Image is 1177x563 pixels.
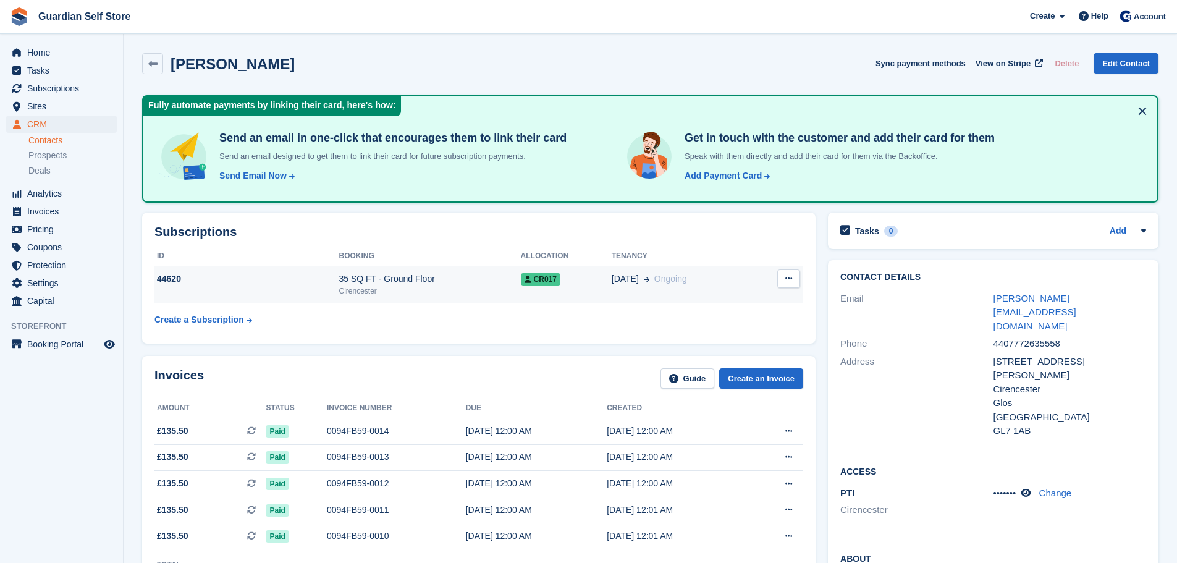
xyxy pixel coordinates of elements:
span: Help [1091,10,1108,22]
h2: Invoices [154,368,204,389]
div: [DATE] 12:00 AM [466,451,607,464]
a: menu [6,239,117,256]
a: Deals [28,164,117,177]
div: 0094FB59-0012 [327,477,466,490]
img: send-email-b5881ef4c8f827a638e46e229e590028c7e36e3a6c99d2365469aff88783de13.svg [158,131,209,182]
span: Paid [266,425,289,438]
span: Deals [28,165,51,177]
a: menu [6,336,117,353]
span: £135.50 [157,425,188,438]
p: Speak with them directly and add their card for them via the Backoffice. [680,150,995,163]
a: menu [6,256,117,274]
span: Protection [27,256,101,274]
div: [DATE] 12:00 AM [466,477,607,490]
div: 0 [884,226,898,237]
div: Send Email Now [219,169,287,182]
div: Add Payment Card [685,169,762,182]
th: Due [466,399,607,418]
div: 4407772635558 [993,337,1146,351]
span: Pricing [27,221,101,238]
div: Create a Subscription [154,313,244,326]
h4: Get in touch with the customer and add their card for them [680,131,995,145]
div: [DATE] 12:00 AM [466,530,607,543]
th: Amount [154,399,266,418]
th: Invoice number [327,399,466,418]
span: CR017 [521,273,560,286]
a: Preview store [102,337,117,352]
th: ID [154,247,339,266]
a: [PERSON_NAME][EMAIL_ADDRESS][DOMAIN_NAME] [993,293,1076,331]
div: Glos [993,396,1146,410]
a: menu [6,98,117,115]
h2: Access [840,465,1146,477]
div: [DATE] 12:00 AM [607,425,748,438]
th: Created [607,399,748,418]
a: menu [6,80,117,97]
li: Cirencester [840,503,993,517]
div: 44620 [154,273,339,286]
a: menu [6,185,117,202]
a: menu [6,116,117,133]
span: £135.50 [157,477,188,490]
a: Guardian Self Store [33,6,135,27]
span: Capital [27,292,101,310]
a: Prospects [28,149,117,162]
th: Booking [339,247,521,266]
span: Booking Portal [27,336,101,353]
span: Subscriptions [27,80,101,97]
a: menu [6,203,117,220]
span: Tasks [27,62,101,79]
span: [DATE] [612,273,639,286]
div: Address [840,355,993,438]
span: Settings [27,274,101,292]
div: 0094FB59-0010 [327,530,466,543]
a: Add Payment Card [680,169,771,182]
th: Status [266,399,327,418]
span: Sites [27,98,101,115]
p: Send an email designed to get them to link their card for future subscription payments. [214,150,567,163]
th: Tenancy [612,247,754,266]
div: 35 SQ FT - Ground Floor [339,273,521,286]
h2: Contact Details [840,273,1146,282]
span: £135.50 [157,451,188,464]
span: Paid [266,451,289,464]
div: [DATE] 12:00 AM [466,504,607,517]
img: get-in-touch-e3e95b6451f4e49772a6039d3abdde126589d6f45a760754adfa51be33bf0f70.svg [624,131,675,182]
div: [DATE] 12:00 AM [607,451,748,464]
button: Delete [1050,53,1084,74]
button: Sync payment methods [875,53,966,74]
a: Change [1039,488,1072,498]
span: CRM [27,116,101,133]
img: Tom Scott [1120,10,1132,22]
span: Coupons [27,239,101,256]
div: [STREET_ADDRESS][PERSON_NAME] [993,355,1146,383]
div: [DATE] 12:00 AM [607,477,748,490]
span: Home [27,44,101,61]
a: menu [6,62,117,79]
h2: [PERSON_NAME] [171,56,295,72]
h2: Tasks [855,226,879,237]
div: 0094FB59-0011 [327,504,466,517]
div: 0094FB59-0014 [327,425,466,438]
div: [DATE] 12:00 AM [466,425,607,438]
div: Cirencester [993,383,1146,397]
div: [GEOGRAPHIC_DATA] [993,410,1146,425]
a: menu [6,221,117,238]
span: Analytics [27,185,101,202]
h2: Subscriptions [154,225,803,239]
a: Create an Invoice [719,368,803,389]
a: View on Stripe [971,53,1045,74]
span: Prospects [28,150,67,161]
a: Add [1110,224,1126,239]
span: Invoices [27,203,101,220]
a: Guide [660,368,715,389]
div: Phone [840,337,993,351]
a: menu [6,292,117,310]
span: Storefront [11,320,123,332]
span: Create [1030,10,1055,22]
div: Fully automate payments by linking their card, here's how: [143,96,401,116]
div: Email [840,292,993,334]
span: Paid [266,530,289,543]
span: PTI [840,488,854,498]
img: stora-icon-8386f47178a22dfd0bd8f6a31ec36ba5ce8667c1dd55bd0f319d3a0aa187defe.svg [10,7,28,26]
